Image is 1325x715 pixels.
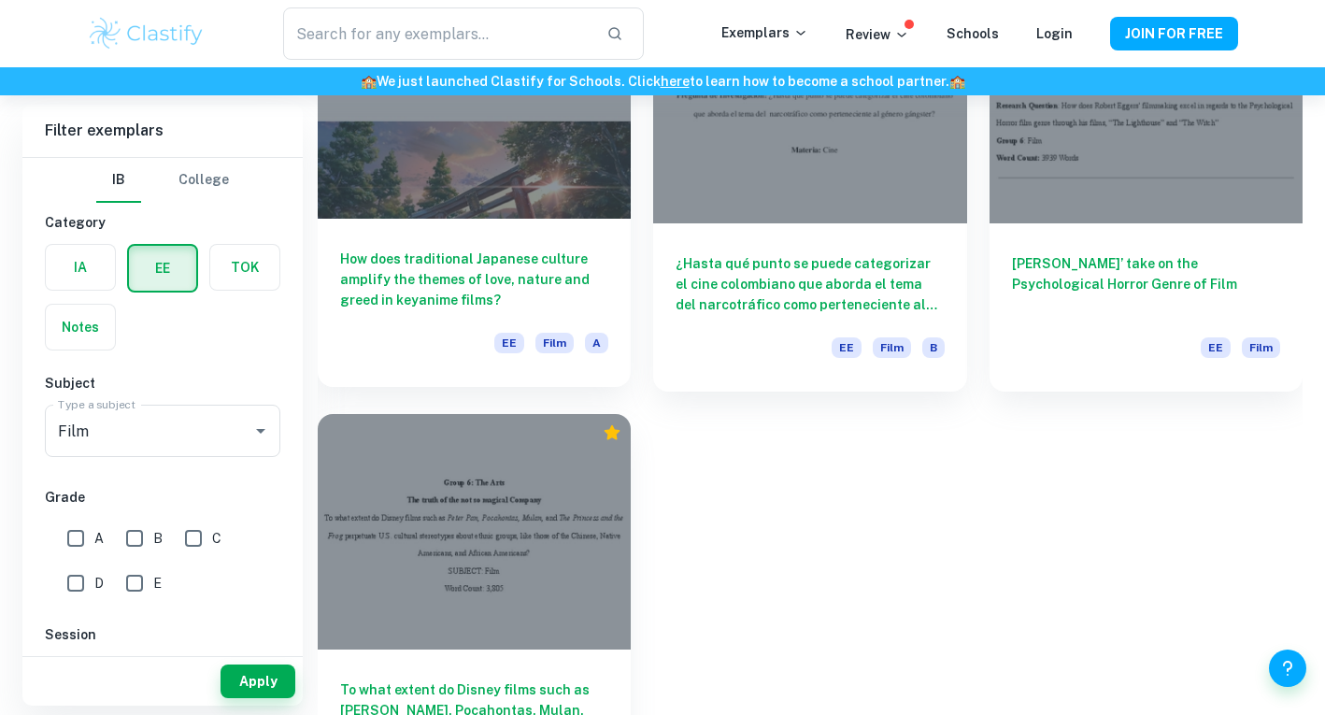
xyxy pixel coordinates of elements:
p: Review [846,24,909,45]
span: Film [873,337,911,358]
button: IA [46,245,115,290]
h6: We just launched Clastify for Schools. Click to learn how to become a school partner. [4,71,1321,92]
h6: ¿Hasta qué punto se puede categorizar el cine colombiano que aborda el tema del narcotráfico como... [676,253,944,315]
span: E [153,573,162,593]
span: Film [1242,337,1280,358]
div: Premium [603,423,621,442]
p: Exemplars [721,22,808,43]
h6: Category [45,212,280,233]
button: TOK [210,245,279,290]
a: Schools [947,26,999,41]
h6: [PERSON_NAME]’ take on the Psychological Horror Genre of Film [1012,253,1280,315]
a: Login [1036,26,1073,41]
h6: Grade [45,487,280,508]
span: A [585,333,608,353]
span: B [922,337,945,358]
span: D [94,573,104,593]
span: EE [1201,337,1231,358]
div: Filter type choice [96,158,229,203]
button: Open [248,418,274,444]
h6: Subject [45,373,280,393]
button: EE [129,246,196,291]
button: Notes [46,305,115,350]
button: Apply [221,665,295,698]
span: B [153,528,163,549]
span: 🏫 [949,74,965,89]
input: Search for any exemplars... [283,7,591,60]
span: EE [494,333,524,353]
button: IB [96,158,141,203]
a: here [661,74,690,89]
span: EE [832,337,862,358]
button: JOIN FOR FREE [1110,17,1238,50]
h6: How does traditional Japanese culture amplify the themes of love, nature and greed in keyanime fi... [340,249,608,310]
span: 🏫 [361,74,377,89]
span: A [94,528,104,549]
h6: Filter exemplars [22,105,303,157]
button: Help and Feedback [1269,650,1306,687]
span: Film [535,333,574,353]
button: College [178,158,229,203]
label: Type a subject [58,396,135,412]
h6: Session [45,624,280,645]
img: Clastify logo [87,15,206,52]
span: C [212,528,221,549]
